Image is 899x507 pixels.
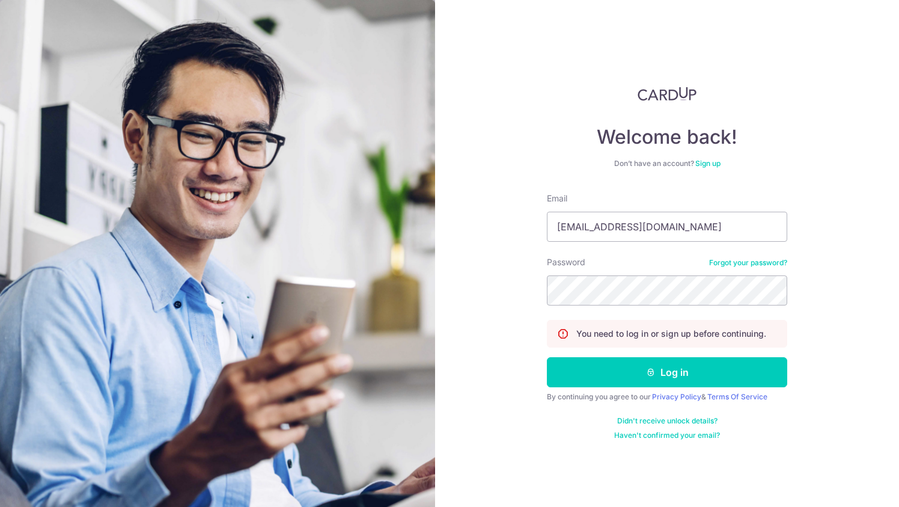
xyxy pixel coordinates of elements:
[652,392,701,401] a: Privacy Policy
[709,258,787,268] a: Forgot your password?
[547,212,787,242] input: Enter your Email
[547,357,787,387] button: Log in
[576,328,766,340] p: You need to log in or sign up before continuing.
[707,392,767,401] a: Terms Of Service
[638,87,696,101] img: CardUp Logo
[547,256,585,268] label: Password
[617,416,718,426] a: Didn't receive unlock details?
[547,159,787,168] div: Don’t have an account?
[547,392,787,402] div: By continuing you agree to our &
[614,431,720,440] a: Haven't confirmed your email?
[547,192,567,204] label: Email
[695,159,721,168] a: Sign up
[547,125,787,149] h4: Welcome back!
